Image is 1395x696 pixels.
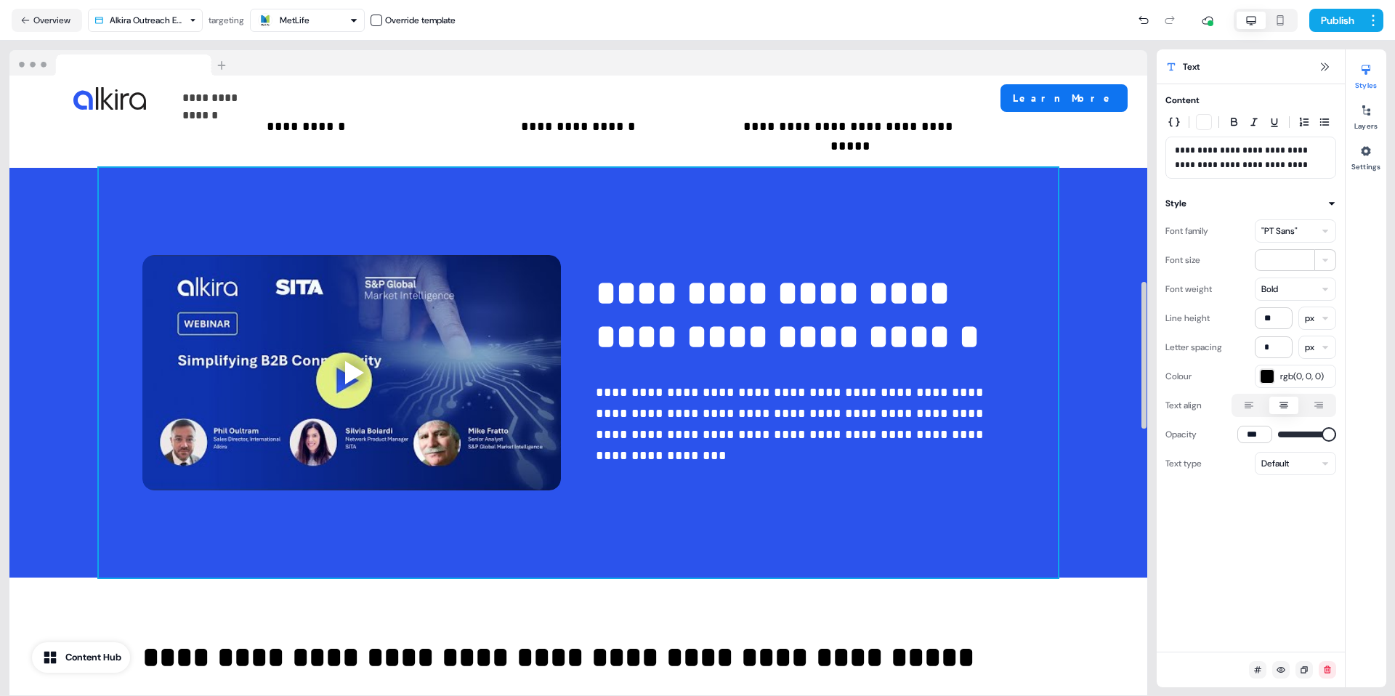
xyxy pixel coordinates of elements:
[1346,58,1386,90] button: Styles
[12,9,82,32] button: Overview
[209,13,244,28] div: targeting
[1255,365,1336,388] button: rgb(0, 0, 0)
[280,13,310,28] div: MetLife
[1165,307,1210,330] div: Line height
[1165,196,1336,211] button: Style
[1165,365,1192,388] div: Colour
[1346,99,1386,131] button: Layers
[1165,394,1202,417] div: Text align
[1165,452,1202,475] div: Text type
[1165,423,1197,446] div: Opacity
[1165,93,1200,108] div: Content
[1261,456,1289,471] div: Default
[1309,9,1363,32] button: Publish
[73,87,146,110] img: Image
[1305,340,1314,355] div: px
[1255,219,1336,243] button: "PT Sans"
[1165,336,1222,359] div: Letter spacing
[1346,139,1386,171] button: Settings
[385,13,456,28] div: Override template
[1165,219,1208,243] div: Font family
[1000,84,1128,112] button: Learn More
[1165,196,1186,211] div: Style
[110,13,184,28] div: Alkira Outreach Example
[1261,224,1298,238] div: "PT Sans"
[1165,278,1212,301] div: Font weight
[1183,60,1200,74] span: Text
[250,9,365,32] button: MetLife
[1280,369,1331,384] span: rgb(0, 0, 0)
[65,650,121,665] div: Content Hub
[1261,282,1278,296] div: Bold
[1305,311,1314,325] div: px
[9,50,232,76] img: Browser topbar
[1165,248,1200,272] div: Font size
[32,642,130,673] button: Content Hub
